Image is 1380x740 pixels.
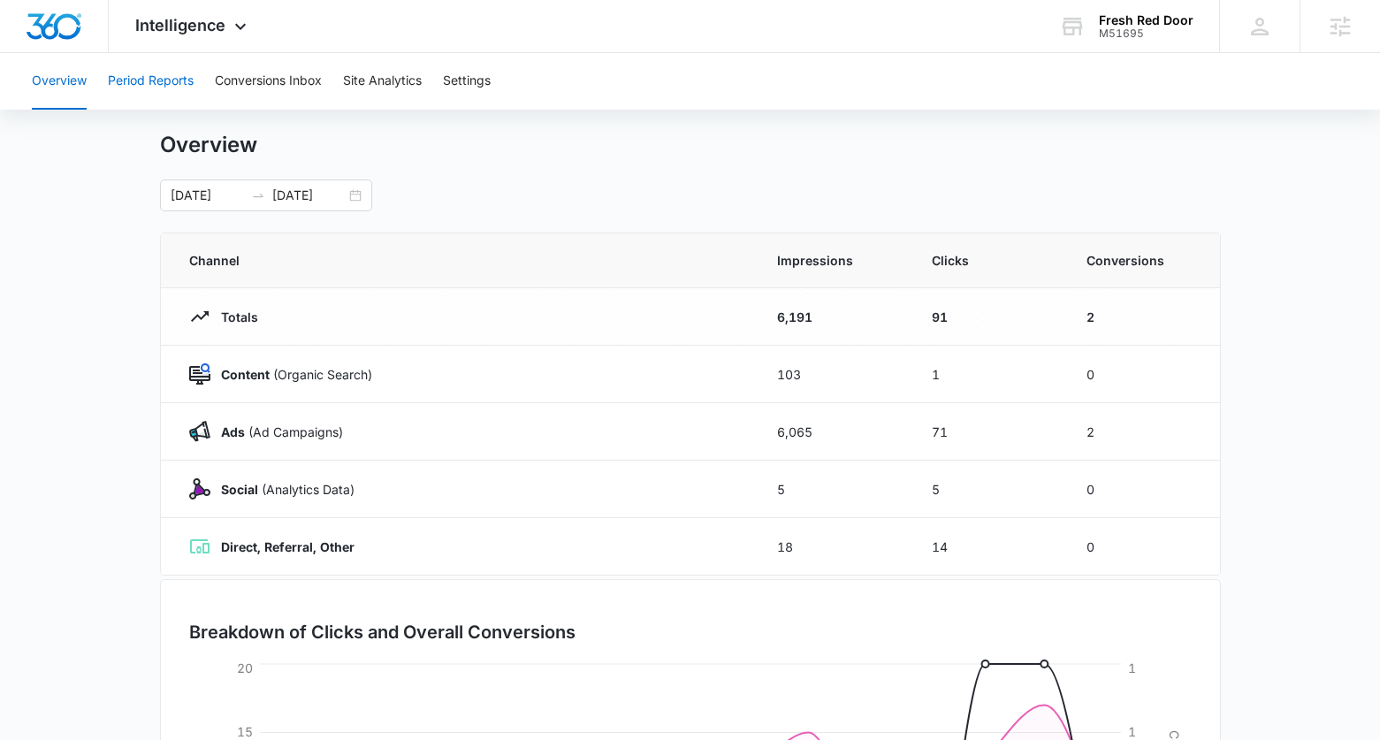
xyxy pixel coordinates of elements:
img: Content [189,363,210,385]
td: 14 [911,518,1065,576]
td: 6,191 [756,288,911,346]
strong: Direct, Referral, Other [221,539,355,554]
img: Ads [189,421,210,442]
td: 2 [1065,288,1220,346]
td: 5 [756,461,911,518]
h3: Breakdown of Clicks and Overall Conversions [189,619,576,645]
tspan: 20 [237,660,253,675]
span: Clicks [932,251,1044,270]
input: End date [272,186,346,205]
strong: Content [221,367,270,382]
span: Intelligence [135,16,225,34]
div: account name [1099,13,1193,27]
span: Impressions [777,251,889,270]
td: 0 [1065,346,1220,403]
div: account id [1099,27,1193,40]
tspan: 15 [237,724,253,739]
td: 2 [1065,403,1220,461]
td: 5 [911,461,1065,518]
p: (Analytics Data) [210,480,355,499]
td: 91 [911,288,1065,346]
button: Settings [443,53,491,110]
strong: Social [221,482,258,497]
td: 103 [756,346,911,403]
h1: Overview [160,132,257,158]
button: Conversions Inbox [215,53,322,110]
td: 1 [911,346,1065,403]
strong: Ads [221,424,245,439]
button: Period Reports [108,53,194,110]
td: 6,065 [756,403,911,461]
span: Conversions [1086,251,1192,270]
tspan: 1 [1128,660,1136,675]
td: 18 [756,518,911,576]
p: (Organic Search) [210,365,372,384]
img: Social [189,478,210,500]
input: Start date [171,186,244,205]
button: Overview [32,53,87,110]
td: 0 [1065,518,1220,576]
button: Site Analytics [343,53,422,110]
p: Totals [210,308,258,326]
p: (Ad Campaigns) [210,423,343,441]
span: Channel [189,251,735,270]
td: 71 [911,403,1065,461]
td: 0 [1065,461,1220,518]
span: to [251,188,265,202]
tspan: 1 [1128,724,1136,739]
span: swap-right [251,188,265,202]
